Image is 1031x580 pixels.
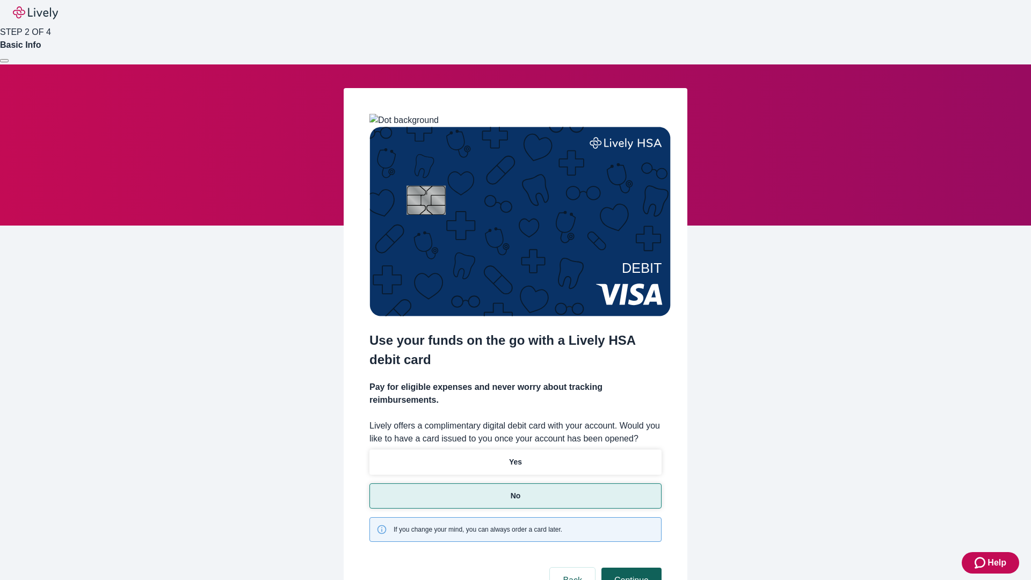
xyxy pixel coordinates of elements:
label: Lively offers a complimentary digital debit card with your account. Would you like to have a card... [369,419,662,445]
button: Zendesk support iconHelp [962,552,1019,574]
span: Help [988,556,1006,569]
p: Yes [509,456,522,468]
h4: Pay for eligible expenses and never worry about tracking reimbursements. [369,381,662,407]
button: No [369,483,662,509]
img: Lively [13,6,58,19]
img: Dot background [369,114,439,127]
button: Yes [369,450,662,475]
img: Debit card [369,127,671,316]
p: No [511,490,521,502]
h2: Use your funds on the go with a Lively HSA debit card [369,331,662,369]
span: If you change your mind, you can always order a card later. [394,525,562,534]
svg: Zendesk support icon [975,556,988,569]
